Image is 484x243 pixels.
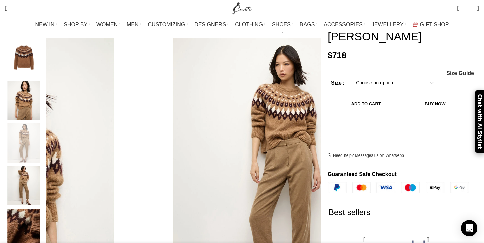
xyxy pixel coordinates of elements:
[328,50,332,60] span: $
[328,182,469,194] img: guaranteed-safe-checkout-bordered.j
[2,2,11,15] a: Search
[331,97,401,111] button: Add to cart
[148,18,188,31] a: CUSTOMIZING
[3,38,44,77] img: Veronica Beard Knitwear
[148,21,186,28] span: CUSTOMIZING
[2,18,482,31] div: Main navigation
[96,18,120,31] a: WOMEN
[35,21,55,28] span: NEW IN
[235,21,263,28] span: CLOTHING
[335,116,456,133] iframe: Beveiligd Express Checkout-frame
[328,50,346,60] bdi: 718
[454,2,463,15] a: 0
[194,21,226,28] span: DESIGNERS
[328,30,479,43] h1: [PERSON_NAME]
[3,123,44,163] img: Veronica Beard Clothing
[446,71,474,76] a: Size Guide
[331,79,344,88] label: Size
[465,2,472,15] div: My Wishlist
[3,81,44,124] div: 2 / 6
[329,193,470,232] h2: Best sellers
[324,21,363,28] span: ACCESSORIES
[127,21,139,28] span: MEN
[458,3,463,8] span: 0
[194,18,228,31] a: DESIGNERS
[300,21,315,28] span: BAGS
[372,21,404,28] span: JEWELLERY
[328,171,397,177] strong: Guaranteed Safe Checkout
[413,22,418,27] img: GiftBag
[300,18,317,31] a: BAGS
[231,5,253,11] a: Site logo
[3,38,44,81] div: 1 / 6
[3,81,44,120] img: Veronica Beard
[272,21,291,28] span: SHOES
[413,18,449,31] a: GIFT SHOP
[64,18,90,31] a: SHOP BY
[3,166,44,205] img: Anne Fairisle Pullover
[372,18,406,31] a: JEWELLERY
[328,153,404,159] a: Need help? Messages us on WhatsApp
[96,21,118,28] span: WOMEN
[64,21,87,28] span: SHOP BY
[461,220,477,236] div: Open Intercom Messenger
[235,18,265,31] a: CLOTHING
[3,123,44,166] div: 3 / 6
[324,18,365,31] a: ACCESSORIES
[3,166,44,209] div: 4 / 6
[272,18,293,31] a: SHOES
[404,97,466,111] button: Buy now
[420,21,449,28] span: GIFT SHOP
[35,18,57,31] a: NEW IN
[466,7,471,12] span: 0
[127,18,141,31] a: MEN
